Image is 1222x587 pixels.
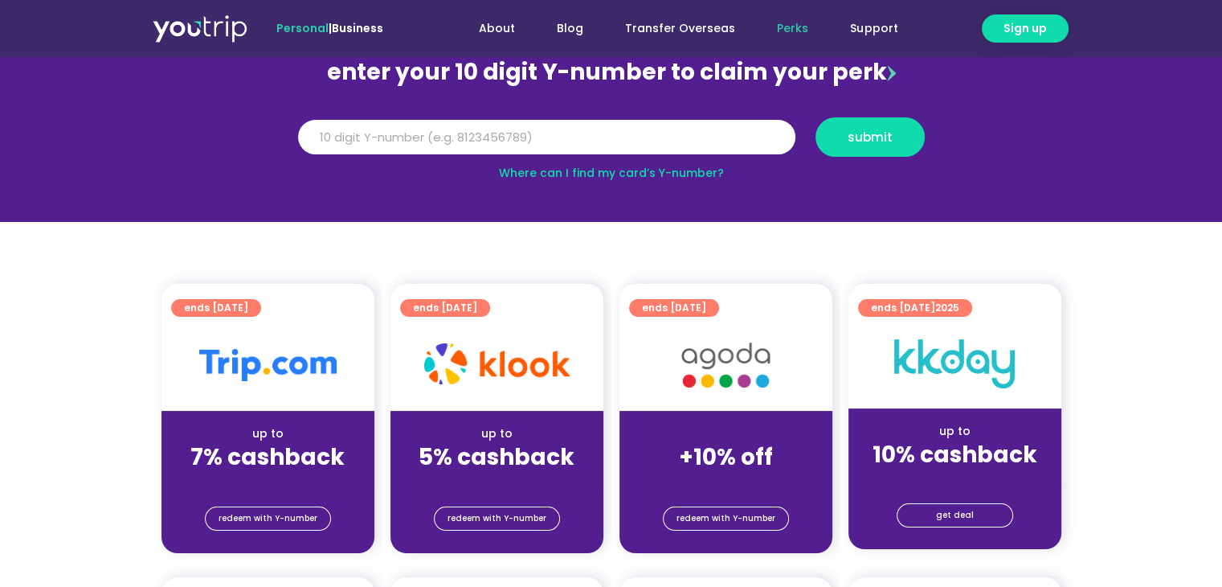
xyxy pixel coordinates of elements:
span: ends [DATE] [413,299,477,317]
button: submit [815,117,925,157]
a: ends [DATE] [400,299,490,317]
a: Business [332,20,383,36]
a: Support [829,14,918,43]
a: Sign up [982,14,1069,43]
form: Y Number [298,117,925,169]
a: ends [DATE] [629,299,719,317]
strong: +10% off [679,441,773,473]
span: ends [DATE] [871,299,959,317]
span: redeem with Y-number [219,507,317,530]
div: (for stays only) [632,472,819,489]
div: (for stays only) [174,472,362,489]
span: redeem with Y-number [676,507,775,530]
span: Personal [276,20,329,36]
span: ends [DATE] [642,299,706,317]
div: enter your 10 digit Y-number to claim your perk [290,51,933,93]
span: up to [711,425,741,441]
a: ends [DATE]2025 [858,299,972,317]
span: submit [848,131,893,143]
span: Sign up [1003,20,1047,37]
div: (for stays only) [403,472,591,489]
strong: 10% cashback [873,439,1037,470]
strong: 7% cashback [190,441,345,473]
div: up to [174,425,362,442]
span: get deal [936,504,974,527]
span: redeem with Y-number [448,507,546,530]
input: 10 digit Y-number (e.g. 8123456789) [298,120,795,155]
a: About [458,14,536,43]
strong: 5% cashback [419,441,574,473]
nav: Menu [427,14,918,43]
div: (for stays only) [861,470,1048,486]
a: get deal [897,503,1013,527]
a: Blog [536,14,604,43]
span: ends [DATE] [184,299,248,317]
a: ends [DATE] [171,299,261,317]
a: Perks [756,14,829,43]
div: up to [403,425,591,442]
a: redeem with Y-number [663,507,789,531]
a: redeem with Y-number [205,507,331,531]
span: | [276,20,383,36]
div: up to [861,423,1048,440]
a: Where can I find my card’s Y-number? [499,165,724,181]
span: 2025 [935,301,959,314]
a: redeem with Y-number [434,507,560,531]
a: Transfer Overseas [604,14,756,43]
